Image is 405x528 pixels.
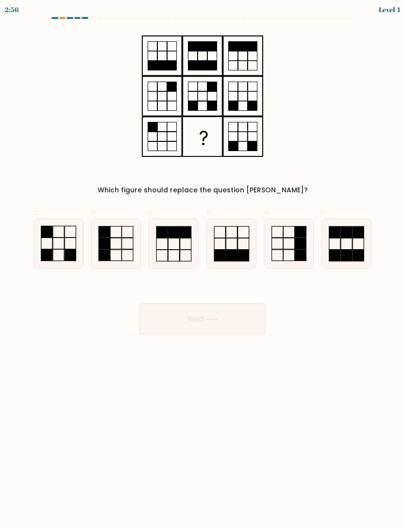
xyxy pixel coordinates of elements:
div: Level 4 [379,4,400,15]
span: c. [149,207,155,218]
div: 2:56 [5,4,19,15]
span: e. [264,207,270,218]
span: d. [206,207,213,218]
span: a. [34,207,40,218]
span: b. [91,207,98,218]
span: f. [321,207,326,218]
div: Which figure should replace the question [PERSON_NAME]? [39,185,366,195]
button: Next [139,304,266,335]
